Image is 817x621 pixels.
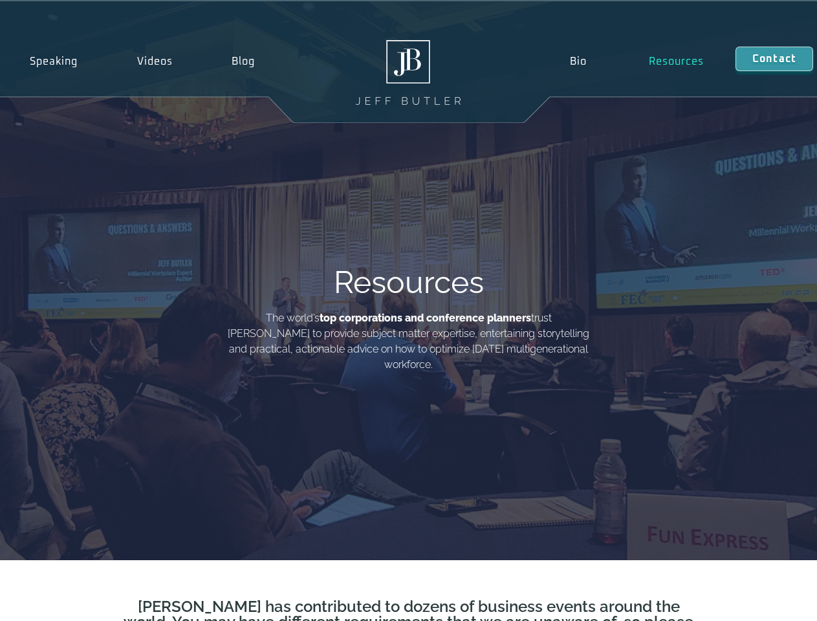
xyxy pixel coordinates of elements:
[538,47,618,76] a: Bio
[202,47,285,76] a: Blog
[334,267,484,298] h1: Resources
[752,54,796,64] span: Contact
[538,47,735,76] nav: Menu
[735,47,813,71] a: Contact
[320,312,531,324] b: top corporations and conference planners
[224,310,593,373] p: The world’s trust [PERSON_NAME] to provide subject matter expertise, entertaining storytelling an...
[618,47,735,76] a: Resources
[107,47,202,76] a: Videos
